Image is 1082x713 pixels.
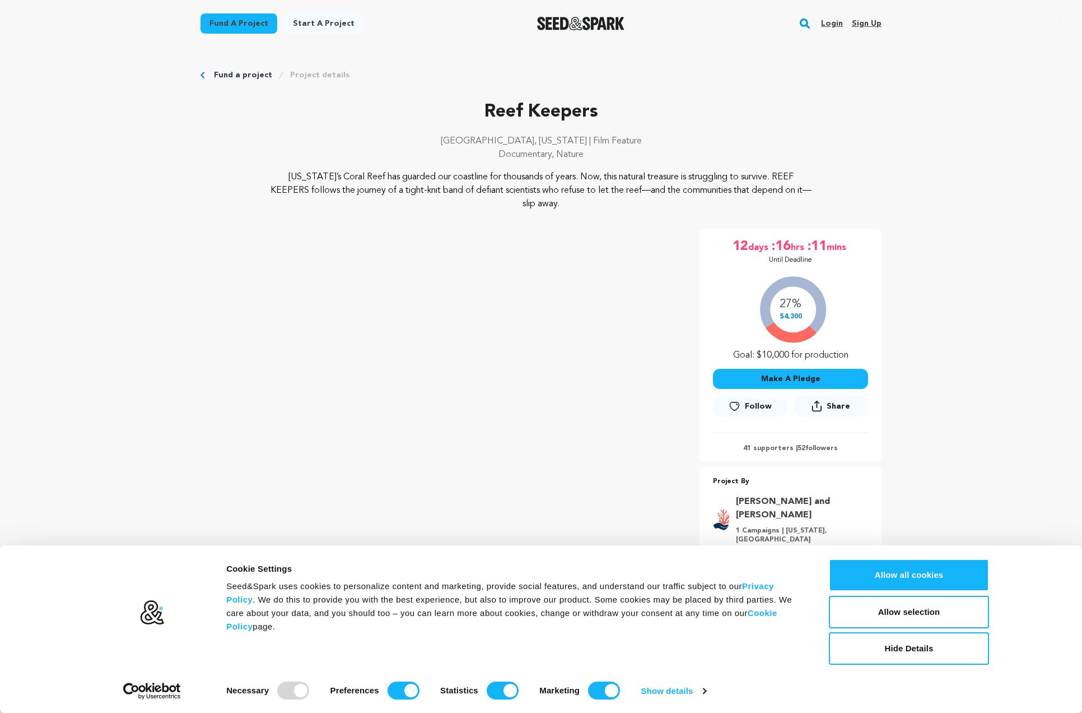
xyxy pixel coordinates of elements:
img: Seed&Spark Logo Dark Mode [537,17,625,30]
div: Seed&Spark uses cookies to personalize content and marketing, provide social features, and unders... [226,580,804,633]
button: Share [794,396,868,416]
p: 1 Campaigns | [US_STATE], [GEOGRAPHIC_DATA] [736,526,861,544]
img: logo [139,600,165,626]
span: hrs [791,238,806,256]
p: 41 supporters | followers [713,444,868,453]
div: Breadcrumb [200,70,882,81]
a: Sign up [852,15,882,33]
p: Reef Keepers [200,99,882,126]
a: Fund a project [214,70,272,81]
button: Allow selection [829,596,989,628]
button: Allow all cookies [829,559,989,591]
a: Privacy Policy [226,581,774,604]
span: 12 [733,238,748,256]
span: Follow [745,401,772,412]
p: [US_STATE]’s Coral Reef has guarded our coastline for thousands of years. Now, this natural treas... [269,170,814,211]
span: :16 [771,238,791,256]
strong: Statistics [440,686,478,695]
span: :11 [806,238,827,256]
span: days [748,238,771,256]
strong: Preferences [330,686,379,695]
a: Login [821,15,843,33]
a: Fund a project [200,13,277,34]
button: Make A Pledge [713,369,868,389]
strong: Necessary [226,686,269,695]
a: Usercentrics Cookiebot - opens in a new window [103,683,201,700]
span: Share [827,401,850,412]
a: Seed&Spark Homepage [537,17,625,30]
button: Hide Details [829,632,989,665]
div: Cookie Settings [226,562,804,576]
p: [GEOGRAPHIC_DATA], [US_STATE] | Film Feature [200,135,882,148]
a: Show details [641,683,706,700]
span: 52 [797,445,805,452]
a: Start a project [284,13,363,34]
p: Project By [713,475,868,488]
strong: Marketing [539,686,580,695]
a: Project details [290,70,349,81]
a: Goto Alyson Larson and Natalie van Hoose profile [736,495,861,522]
a: Follow [713,396,787,416]
img: 7ffd7e075efa99aa.png [713,508,729,531]
p: Until Deadline [769,256,812,265]
span: mins [827,238,848,256]
p: Documentary, Nature [200,148,882,161]
span: Share [794,396,868,421]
